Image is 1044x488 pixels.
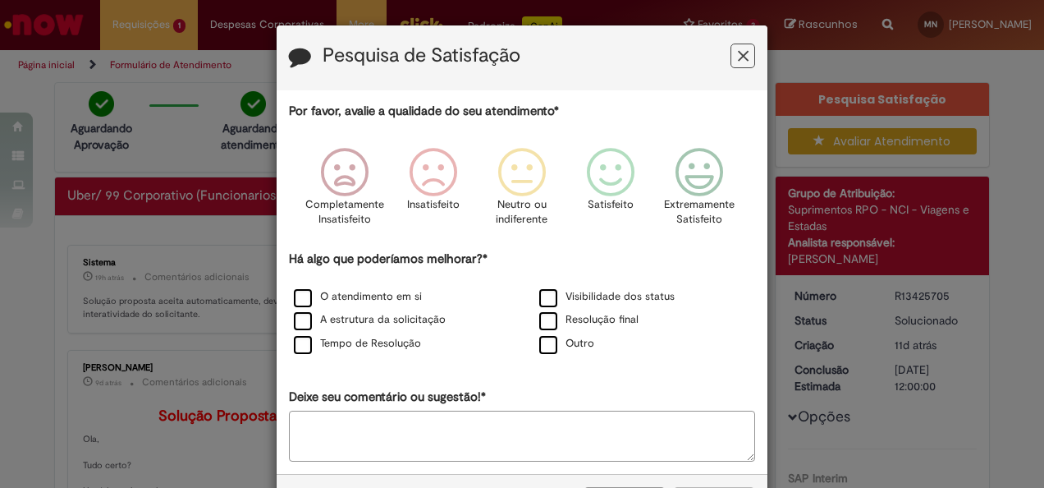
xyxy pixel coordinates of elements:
[289,389,486,406] label: Deixe seu comentário ou sugestão!*
[294,289,422,305] label: O atendimento em si
[657,136,741,248] div: Extremamente Satisfeito
[539,312,639,328] label: Resolução final
[664,197,735,228] p: Extremamente Satisfeito
[569,136,652,248] div: Satisfeito
[289,103,559,120] label: Por favor, avalie a qualidade do seu atendimento*
[539,336,594,352] label: Outro
[539,289,675,305] label: Visibilidade dos status
[294,336,421,352] label: Tempo de Resolução
[480,136,564,248] div: Neutro ou indiferente
[492,197,552,228] p: Neutro ou indiferente
[588,197,634,213] p: Satisfeito
[294,312,446,328] label: A estrutura da solicitação
[305,197,384,228] p: Completamente Insatisfeito
[323,45,520,67] label: Pesquisa de Satisfação
[289,251,755,357] div: Há algo que poderíamos melhorar?*
[407,197,460,213] p: Insatisfeito
[391,136,475,248] div: Insatisfeito
[302,136,386,248] div: Completamente Insatisfeito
